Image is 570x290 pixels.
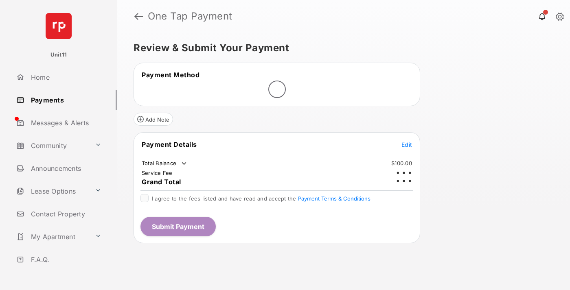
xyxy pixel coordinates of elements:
[391,159,412,167] td: $100.00
[140,217,216,236] button: Submit Payment
[298,195,370,202] button: I agree to the fees listed and have read and accept the
[13,68,117,87] a: Home
[13,250,117,269] a: F.A.Q.
[13,90,117,110] a: Payments
[142,71,199,79] span: Payment Method
[13,181,92,201] a: Lease Options
[142,178,181,186] span: Grand Total
[152,195,370,202] span: I agree to the fees listed and have read and accept the
[13,227,92,246] a: My Apartment
[13,204,117,224] a: Contact Property
[46,13,72,39] img: svg+xml;base64,PHN2ZyB4bWxucz0iaHR0cDovL3d3dy53My5vcmcvMjAwMC9zdmciIHdpZHRoPSI2NCIgaGVpZ2h0PSI2NC...
[13,159,117,178] a: Announcements
[401,140,412,148] button: Edit
[148,11,232,21] strong: One Tap Payment
[13,136,92,155] a: Community
[134,43,547,53] h5: Review & Submit Your Payment
[142,140,197,148] span: Payment Details
[141,159,188,168] td: Total Balance
[134,113,173,126] button: Add Note
[13,113,117,133] a: Messages & Alerts
[141,169,173,177] td: Service Fee
[50,51,67,59] p: Unit11
[401,141,412,148] span: Edit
